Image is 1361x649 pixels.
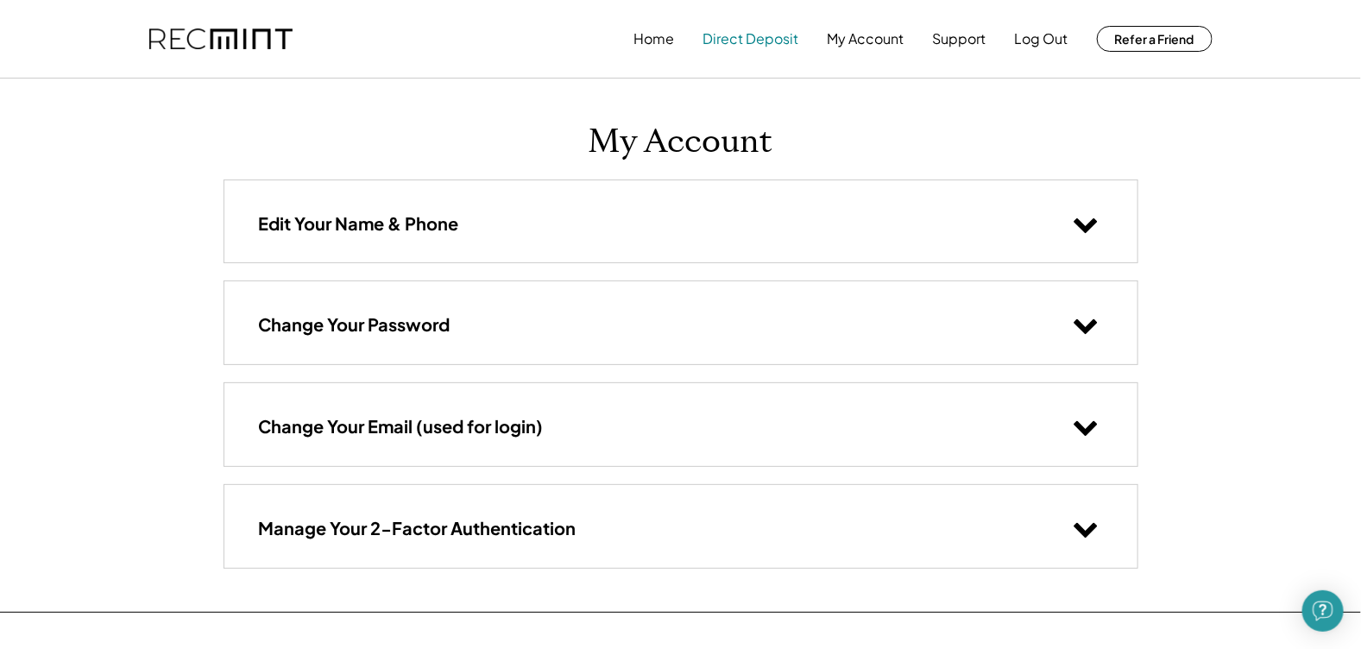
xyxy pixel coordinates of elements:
button: My Account [828,22,904,56]
h1: My Account [589,122,773,162]
button: Log Out [1015,22,1068,56]
button: Direct Deposit [703,22,799,56]
h3: Change Your Email (used for login) [259,415,544,438]
h3: Manage Your 2-Factor Authentication [259,517,577,539]
h3: Change Your Password [259,313,451,336]
button: Support [933,22,986,56]
button: Home [634,22,675,56]
div: Open Intercom Messenger [1302,590,1344,632]
button: Refer a Friend [1097,26,1213,52]
h3: Edit Your Name & Phone [259,212,459,235]
img: recmint-logotype%403x.png [149,28,293,50]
